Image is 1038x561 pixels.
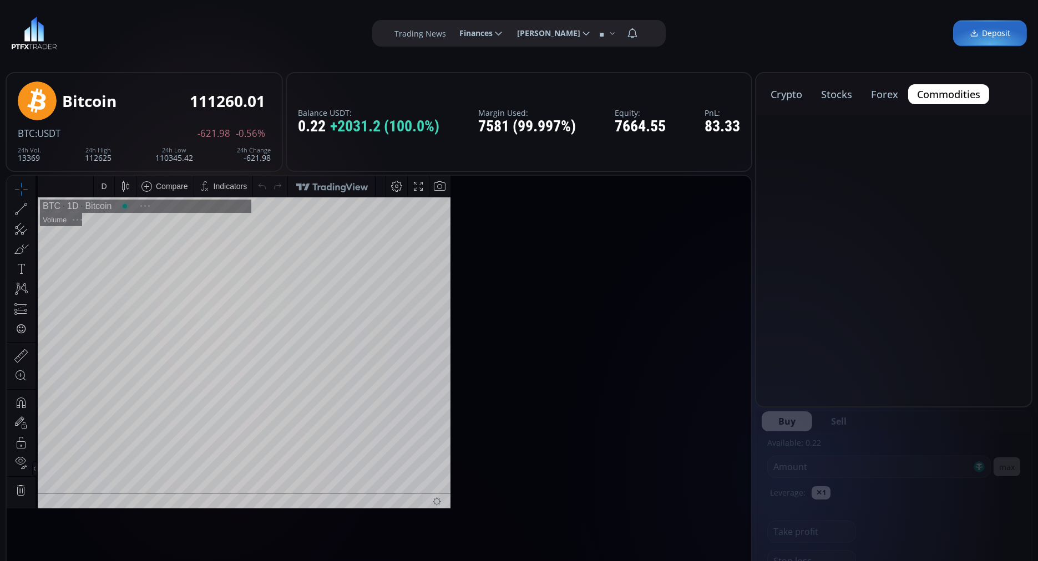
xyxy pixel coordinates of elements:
div: -621.98 [237,147,271,162]
div: 13369 [18,147,41,162]
button: commodities [908,84,989,104]
div: 24h High [85,147,112,154]
div: 110345.42 [155,147,193,162]
span: +2031.2 (100.0%) [330,118,439,135]
button: forex [862,84,907,104]
label: Balance USDT: [298,109,439,117]
div: 112625 [85,147,112,162]
div: 24h Vol. [18,147,41,154]
div: 83.33 [705,118,740,135]
span: [PERSON_NAME] [509,22,580,44]
span: :USDT [35,127,60,140]
div: 111260.01 [190,93,265,110]
a: Deposit [953,21,1027,47]
div: Compare [149,6,181,15]
label: Trading News [394,28,446,39]
label: Margin Used: [478,109,576,117]
div:  [10,148,19,159]
div: 1D [54,25,72,35]
label: Equity: [615,109,666,117]
div: Volume [36,40,60,48]
div: Indicators [207,6,241,15]
button: crypto [762,84,811,104]
label: PnL: [705,109,740,117]
div: Market open [113,25,123,35]
div: Hide Drawings Toolbar [26,285,31,300]
div: 7664.55 [615,118,666,135]
div: 24h Change [237,147,271,154]
div: Bitcoin [72,25,105,35]
span: BTC [18,127,35,140]
div: BTC [36,25,54,35]
div: 24h Low [155,147,193,154]
span: -621.98 [198,129,230,139]
img: LOGO [11,17,57,50]
span: -0.56% [236,129,265,139]
div: 0.22 [298,118,439,135]
button: stocks [812,84,861,104]
span: Finances [452,22,493,44]
div: 7581 (99.997%) [478,118,576,135]
div: D [94,6,100,15]
span: Deposit [970,28,1010,39]
div: Bitcoin [62,93,117,110]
